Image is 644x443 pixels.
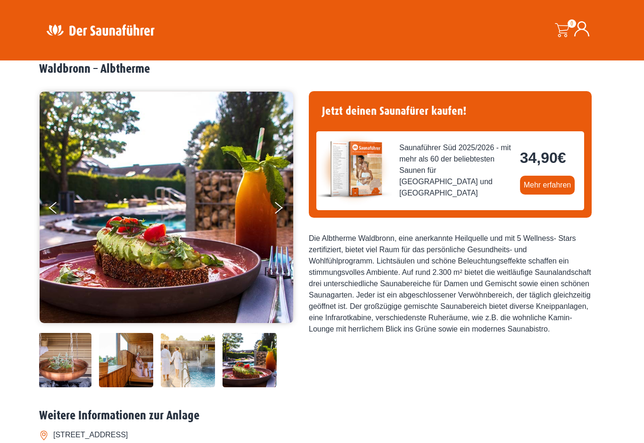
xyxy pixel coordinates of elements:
a: Mehr erfahren [520,176,575,195]
div: Die Albtherme Waldbronn, eine anerkannte Heilquelle und mit 5 Wellness- Stars zertifiziert, biete... [309,233,592,335]
li: [STREET_ADDRESS] [39,427,605,443]
h4: Jetzt deinen Saunafürer kaufen! [316,99,584,124]
img: der-saunafuehrer-2025-sued.jpg [316,131,392,207]
span: € [558,149,566,166]
h2: Waldbronn – Albtherme [39,62,605,77]
span: Saunaführer Süd 2025/2026 - mit mehr als 60 der beliebtesten Saunen für [GEOGRAPHIC_DATA] und [GE... [399,142,512,199]
button: Previous [49,198,73,221]
h2: Weitere Informationen zur Anlage [39,409,605,423]
bdi: 34,90 [520,149,566,166]
button: Next [273,198,297,221]
span: 0 [568,19,576,28]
